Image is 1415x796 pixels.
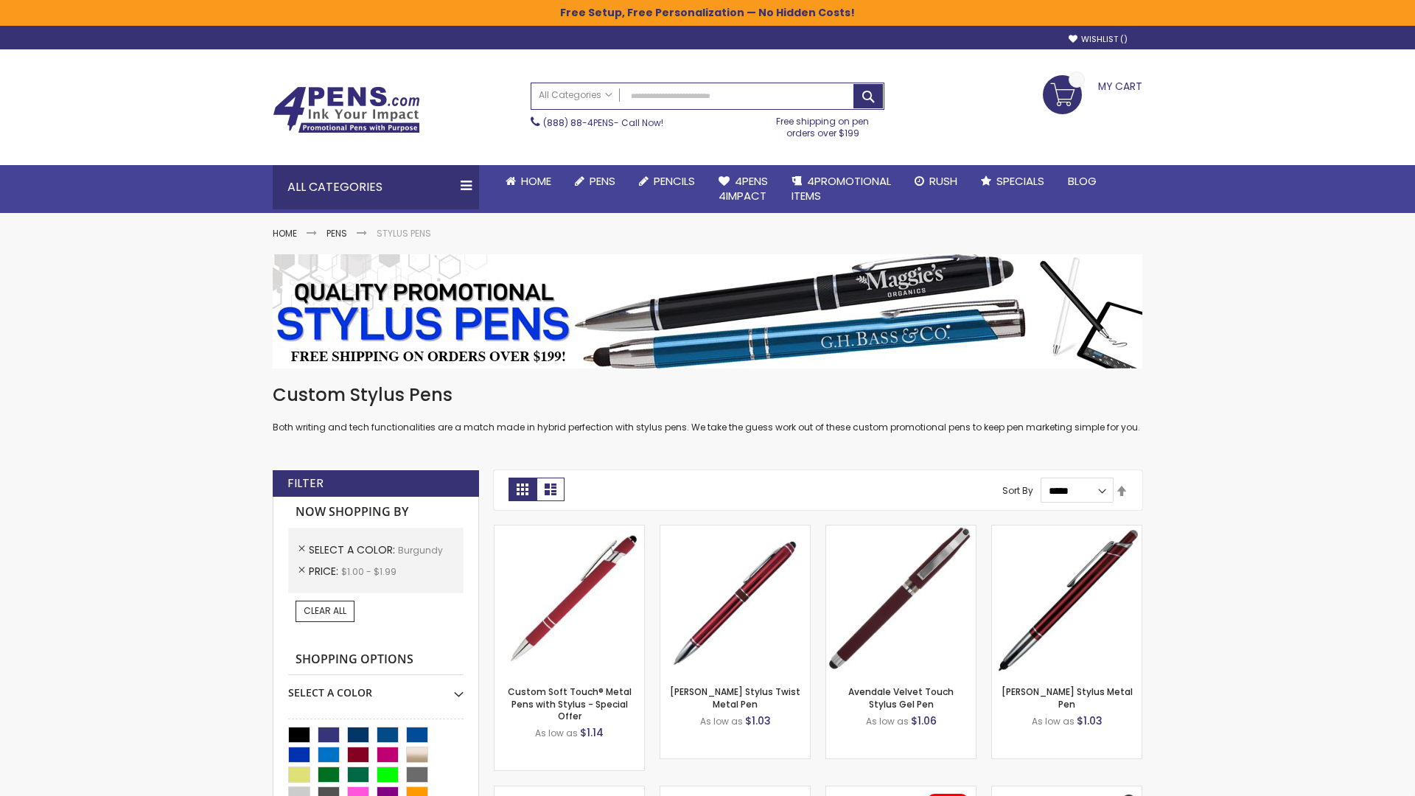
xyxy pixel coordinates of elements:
a: [PERSON_NAME] Stylus Metal Pen [1002,685,1133,710]
div: Select A Color [288,675,464,700]
a: [PERSON_NAME] Stylus Twist Metal Pen [670,685,800,710]
a: (888) 88-4PENS [543,116,614,129]
a: Avendale Velvet Touch Stylus Gel Pen-Burgundy [826,525,976,537]
strong: Filter [287,475,324,492]
a: Avendale Velvet Touch Stylus Gel Pen [848,685,954,710]
span: 4Pens 4impact [719,173,768,203]
img: Custom Soft Touch® Metal Pens with Stylus-Burgundy [495,526,644,675]
span: $1.03 [1077,713,1103,728]
a: Specials [969,165,1056,198]
span: $1.03 [745,713,771,728]
strong: Grid [509,478,537,501]
a: 4Pens4impact [707,165,780,213]
a: Blog [1056,165,1108,198]
label: Sort By [1002,484,1033,497]
span: Select A Color [309,542,398,557]
span: $1.00 - $1.99 [341,565,396,578]
img: 4Pens Custom Pens and Promotional Products [273,86,420,133]
span: Blog [1068,173,1097,189]
a: Colter Stylus Twist Metal Pen-Burgundy [660,525,810,537]
span: As low as [700,715,743,727]
a: Olson Stylus Metal Pen-Burgundy [992,525,1142,537]
a: Custom Soft Touch® Metal Pens with Stylus - Special Offer [508,685,632,722]
span: Specials [996,173,1044,189]
span: All Categories [539,89,612,101]
div: Free shipping on pen orders over $199 [761,110,885,139]
span: Clear All [304,604,346,617]
img: Olson Stylus Metal Pen-Burgundy [992,526,1142,675]
span: As low as [1032,715,1075,727]
span: 4PROMOTIONAL ITEMS [792,173,891,203]
a: Pens [563,165,627,198]
a: All Categories [531,83,620,108]
span: As low as [866,715,909,727]
span: Rush [929,173,957,189]
a: Home [494,165,563,198]
a: 4PROMOTIONALITEMS [780,165,903,213]
strong: Stylus Pens [377,227,431,240]
a: Pens [326,227,347,240]
h1: Custom Stylus Pens [273,383,1142,407]
a: Home [273,227,297,240]
strong: Shopping Options [288,644,464,676]
a: Wishlist [1069,34,1128,45]
span: Home [521,173,551,189]
a: Rush [903,165,969,198]
span: Price [309,564,341,579]
img: Colter Stylus Twist Metal Pen-Burgundy [660,526,810,675]
span: Pens [590,173,615,189]
img: Avendale Velvet Touch Stylus Gel Pen-Burgundy [826,526,976,675]
span: $1.14 [580,725,604,740]
div: Both writing and tech functionalities are a match made in hybrid perfection with stylus pens. We ... [273,383,1142,434]
span: - Call Now! [543,116,663,129]
a: Clear All [296,601,354,621]
span: Pencils [654,173,695,189]
span: Burgundy [398,544,443,556]
strong: Now Shopping by [288,497,464,528]
img: Stylus Pens [273,254,1142,369]
div: All Categories [273,165,479,209]
span: $1.06 [911,713,937,728]
a: Pencils [627,165,707,198]
a: Custom Soft Touch® Metal Pens with Stylus-Burgundy [495,525,644,537]
span: As low as [535,727,578,739]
